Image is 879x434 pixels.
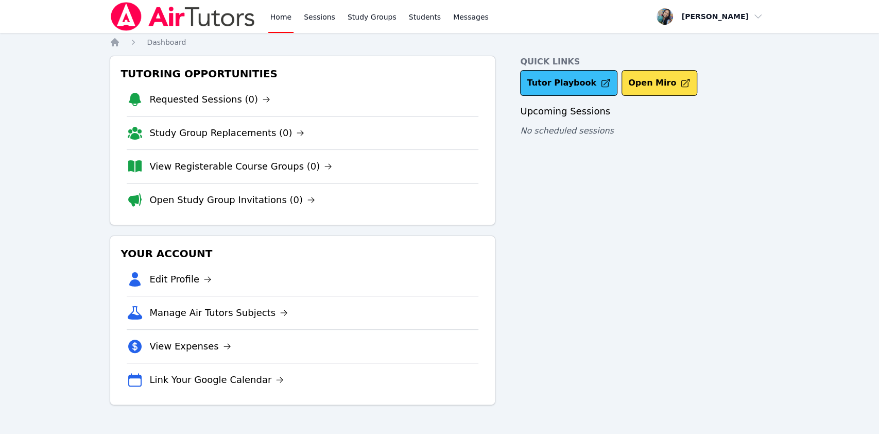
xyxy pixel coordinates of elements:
span: Dashboard [147,38,186,46]
h3: Your Account [118,244,487,263]
a: Edit Profile [149,272,212,287]
a: Dashboard [147,37,186,47]
a: View Expenses [149,339,231,354]
a: Link Your Google Calendar [149,373,284,387]
button: Open Miro [622,70,697,96]
a: Requested Sessions (0) [149,92,270,107]
a: Tutor Playbook [520,70,617,96]
a: Manage Air Tutors Subjects [149,306,288,320]
a: Study Group Replacements (0) [149,126,304,140]
span: Messages [453,12,489,22]
nav: Breadcrumb [110,37,769,47]
h4: Quick Links [520,56,769,68]
h3: Upcoming Sessions [520,104,769,119]
a: Open Study Group Invitations (0) [149,193,315,207]
img: Air Tutors [110,2,255,31]
a: View Registerable Course Groups (0) [149,159,332,174]
span: No scheduled sessions [520,126,613,136]
h3: Tutoring Opportunities [118,64,487,83]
